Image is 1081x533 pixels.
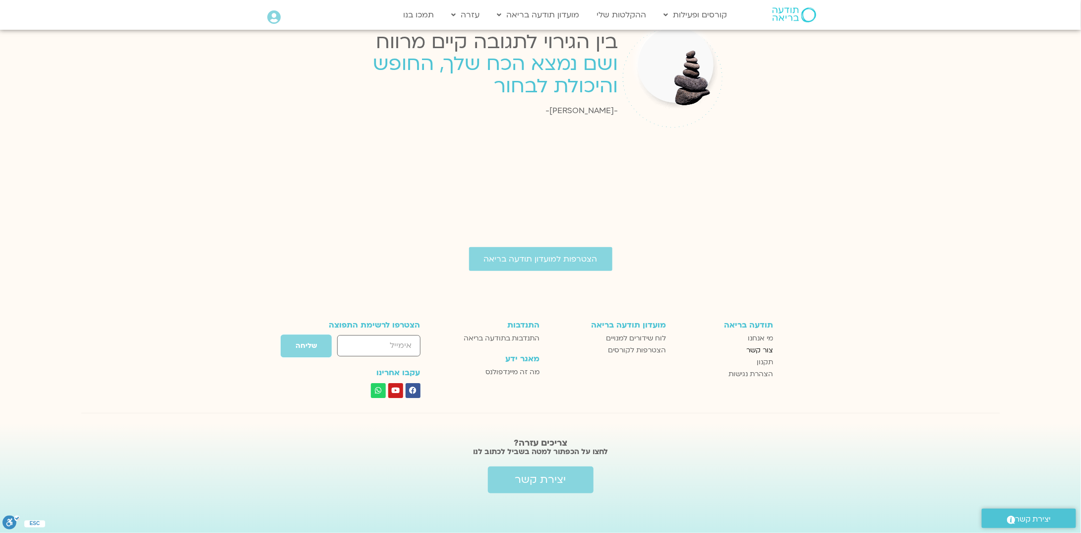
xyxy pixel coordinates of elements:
span: תקנון [757,356,773,368]
div: -[PERSON_NAME]- [331,104,618,118]
button: שליחה [280,334,332,358]
p: ושם נמצא הכח שלך, החופש והיכולת לבחור [331,53,618,97]
img: תודעה בריאה [773,7,816,22]
span: הצהרת נגישות [728,368,773,380]
span: שליחה [296,342,317,350]
h3: מאגר ידע [448,354,540,363]
span: יצירת קשר [515,474,566,486]
a: תקנון [676,356,774,368]
span: הצטרפות לקורסים [608,344,666,356]
a: לוח שידורים למנויים [549,333,666,344]
a: הצטרפות למועדון תודעה בריאה [469,247,612,271]
h3: עקבו אחרינו [308,368,420,377]
a: הצטרפות לקורסים [549,344,666,356]
a: קורסים ופעילות [659,5,732,24]
a: צור קשר [676,344,774,356]
input: אימייל [337,335,420,356]
span: מי אנחנו [748,333,773,344]
h3: התנדבות [448,321,540,330]
a: יצירת קשר [982,509,1076,528]
a: מועדון תודעה בריאה [492,5,585,24]
h3: הצטרפו לרשימת התפוצה [308,321,420,330]
div: בין הגירוי לתגובה קיים מרווח [331,25,618,59]
h2: לחצו על הכפתור למטה בשביל לכתוב לנו [283,447,799,457]
a: עזרה [447,5,485,24]
span: מה זה מיינדפולנס [485,366,540,378]
h3: תודעה בריאה [676,321,774,330]
h2: צריכים עזרה? [283,438,799,448]
form: טופס חדש [308,334,420,363]
span: לוח שידורים למנויים [606,333,666,344]
a: מי אנחנו [676,333,774,344]
a: ההקלטות שלי [592,5,652,24]
a: התנדבות בתודעה בריאה [448,333,540,344]
h3: מועדון תודעה בריאה [549,321,666,330]
a: מה זה מיינדפולנס [448,366,540,378]
span: התנדבות בתודעה בריאה [464,333,540,344]
a: יצירת קשר [488,466,594,493]
span: צור קשר [746,344,773,356]
a: תמכו בנו [399,5,439,24]
a: הצהרת נגישות [676,368,774,380]
span: הצטרפות למועדון תודעה בריאה [484,255,598,264]
span: יצירת קשר [1016,513,1051,526]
